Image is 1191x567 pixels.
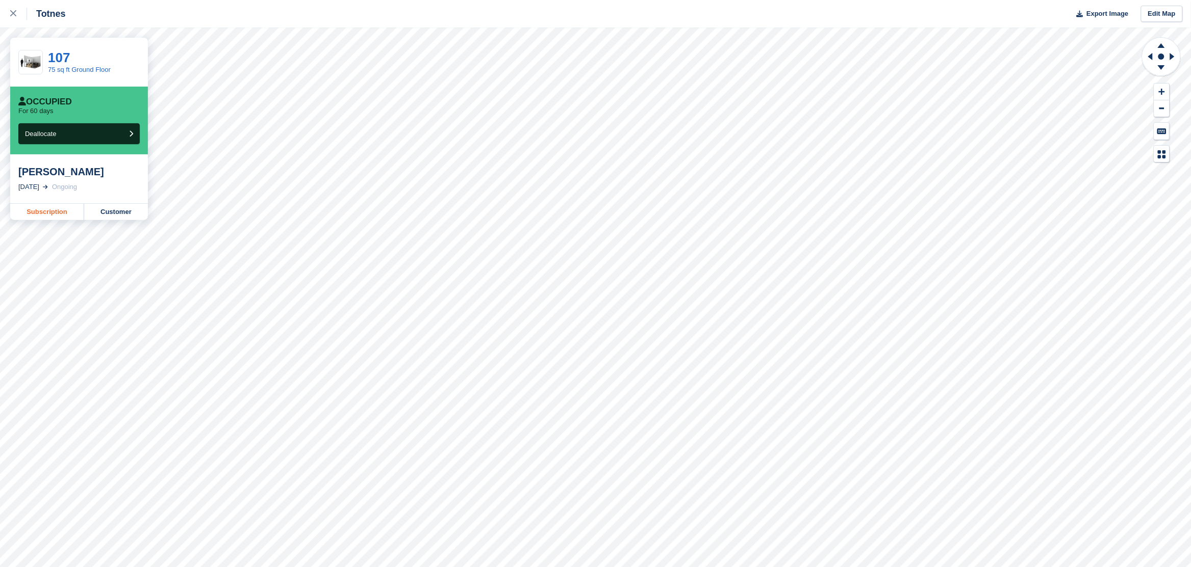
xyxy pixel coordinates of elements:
[18,107,54,115] p: For 60 days
[1154,146,1170,163] button: Map Legend
[16,247,156,265] b: [PERSON_NAME][EMAIL_ADDRESS][DOMAIN_NAME]
[1071,6,1129,22] button: Export Image
[8,37,196,70] div: Fin says…
[65,326,73,334] button: Start recording
[9,304,195,321] textarea: Message…
[8,70,167,102] div: Got any more questions? Just add them here, and our team will take a look! 😊
[19,53,42,71] img: 75-sqft-unit.jpg
[43,6,60,22] img: Profile image for Brian
[7,4,26,23] button: go back
[18,97,72,107] div: Occupied
[78,5,100,13] h1: Stora
[175,321,191,338] button: Send a message…
[25,130,56,138] span: Deallocate
[8,221,167,298] div: You’ll get replies here and in your email:✉️[PERSON_NAME][EMAIL_ADDRESS][DOMAIN_NAME]Our usual re...
[48,326,57,334] button: Gif picker
[179,4,197,22] div: Close
[16,76,159,96] div: Got any more questions? Just add them here, and our team will take a look! 😊
[48,66,111,73] a: 75 sq ft Ground Floor
[16,272,159,291] div: Our usual reply time 🕒
[18,123,140,144] button: Deallocate
[45,117,188,206] div: A new account [PERSON_NAME] Development, I need to change the email address but the one I need to...
[1086,9,1128,19] span: Export Image
[37,111,196,212] div: A new account [PERSON_NAME] Development, I need to change the email address but the one I need to...
[16,326,24,334] button: Upload attachment
[16,300,92,306] div: Fin • AI Agent • 54m ago
[86,13,146,23] p: Under 15 minutes
[16,43,159,63] div: No worries! We'll investigate this and get back to you as soon as possible.
[18,166,140,178] div: [PERSON_NAME]
[25,282,96,290] b: under 15 minutes
[27,8,66,20] div: Totnes
[160,4,179,23] button: Home
[32,326,40,334] button: Emoji picker
[1141,6,1183,22] a: Edit Map
[43,185,48,189] img: arrow-right-light-icn-cde0832a797a2874e46488d9cf13f60e5c3a73dbe684e267c42b8395dfbc2abf.svg
[10,204,84,220] a: Subscription
[84,204,148,220] a: Customer
[18,182,39,192] div: [DATE]
[52,182,77,192] div: Ongoing
[29,6,45,22] img: Profile image for Bradley
[16,227,159,266] div: You’ll get replies here and in your email: ✉️
[8,70,196,110] div: Fin says…
[8,111,196,221] div: Joanne says…
[8,37,167,69] div: No worries! We'll investigate this and get back to you as soon as possible.
[8,221,196,316] div: Fin says…
[1154,100,1170,117] button: Zoom Out
[48,50,70,65] a: 107
[1154,123,1170,140] button: Keyboard Shortcuts
[1154,84,1170,100] button: Zoom In
[58,6,74,22] img: Profile image for Oliver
